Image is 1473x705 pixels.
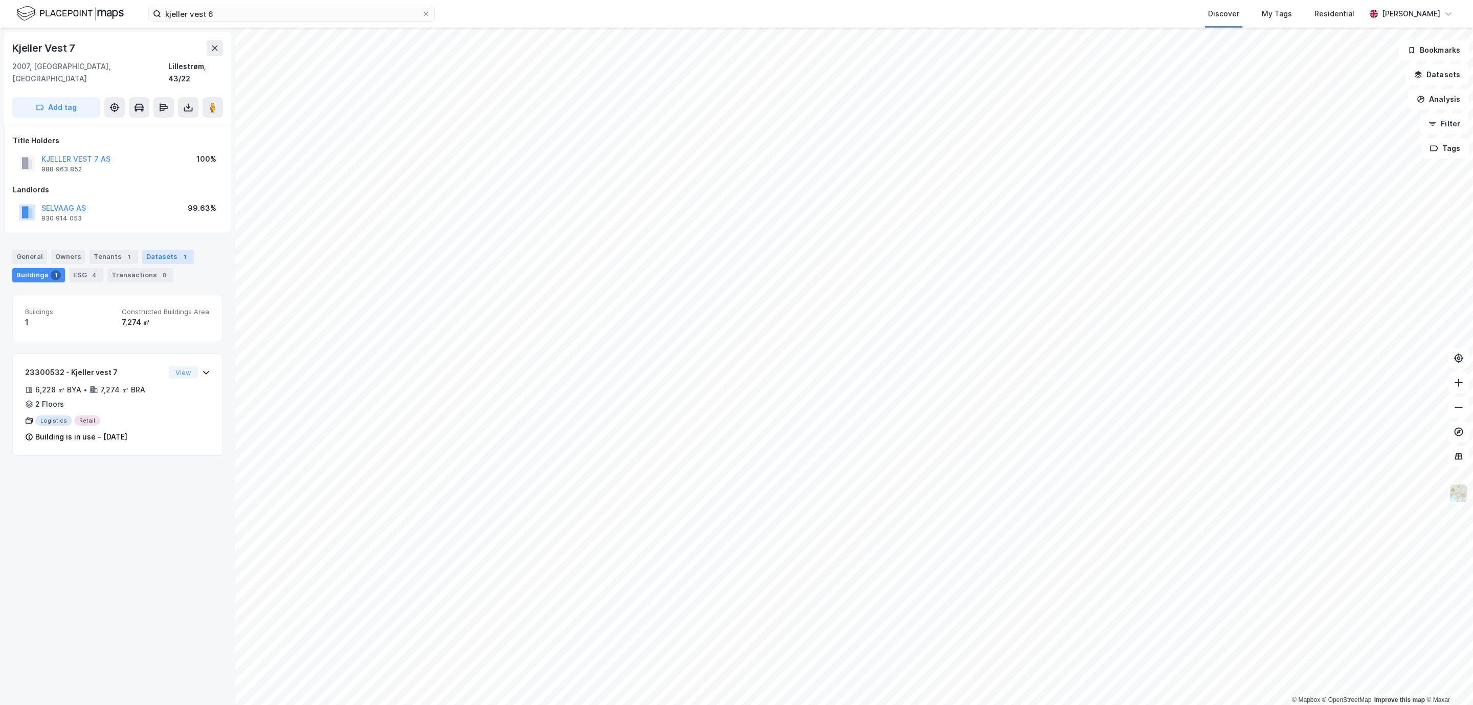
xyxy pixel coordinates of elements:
div: 6,228 ㎡ BYA [35,384,81,396]
div: General [12,250,47,264]
span: Buildings [25,307,114,316]
button: View [169,366,198,379]
div: Landlords [13,184,222,196]
div: 1 [25,316,114,328]
div: Kjeller Vest 7 [12,40,77,56]
span: Constructed Buildings Area [122,307,210,316]
div: • [83,386,87,394]
div: 988 963 852 [41,165,82,173]
div: Lillestrøm, 43/22 [168,60,223,85]
button: Bookmarks [1399,40,1469,60]
div: 4 [89,270,99,280]
div: 2007, [GEOGRAPHIC_DATA], [GEOGRAPHIC_DATA] [12,60,168,85]
a: OpenStreetMap [1322,696,1372,703]
a: Improve this map [1374,696,1425,703]
div: 930 914 053 [41,214,82,223]
button: Filter [1420,114,1469,134]
div: ESG [69,268,103,282]
input: Search by address, cadastre, landlords, tenants or people [161,6,422,21]
iframe: Chat Widget [1422,656,1473,705]
div: 2 Floors [35,398,64,410]
div: 1 [51,270,61,280]
img: Z [1449,483,1468,503]
div: Transactions [107,268,173,282]
div: Tenants [90,250,138,264]
div: Title Holders [13,135,222,147]
div: 1 [124,252,134,262]
div: 23300532 - Kjeller vest 7 [25,366,165,379]
div: Buildings [12,268,65,282]
button: Add tag [12,97,100,118]
div: 7,274 ㎡ [122,316,210,328]
a: Mapbox [1292,696,1320,703]
div: 1 [180,252,190,262]
div: 8 [159,270,169,280]
div: My Tags [1262,8,1292,20]
button: Datasets [1405,64,1469,85]
div: 100% [196,153,216,165]
div: Owners [51,250,85,264]
div: Discover [1208,8,1239,20]
div: Residential [1314,8,1354,20]
div: 99.63% [188,202,216,214]
div: Building is in use - [DATE] [35,431,127,443]
div: 7,274 ㎡ BRA [100,384,145,396]
button: Analysis [1408,89,1469,109]
button: Tags [1421,138,1469,159]
img: logo.f888ab2527a4732fd821a326f86c7f29.svg [16,5,124,23]
div: Datasets [142,250,194,264]
div: [PERSON_NAME] [1382,8,1440,20]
